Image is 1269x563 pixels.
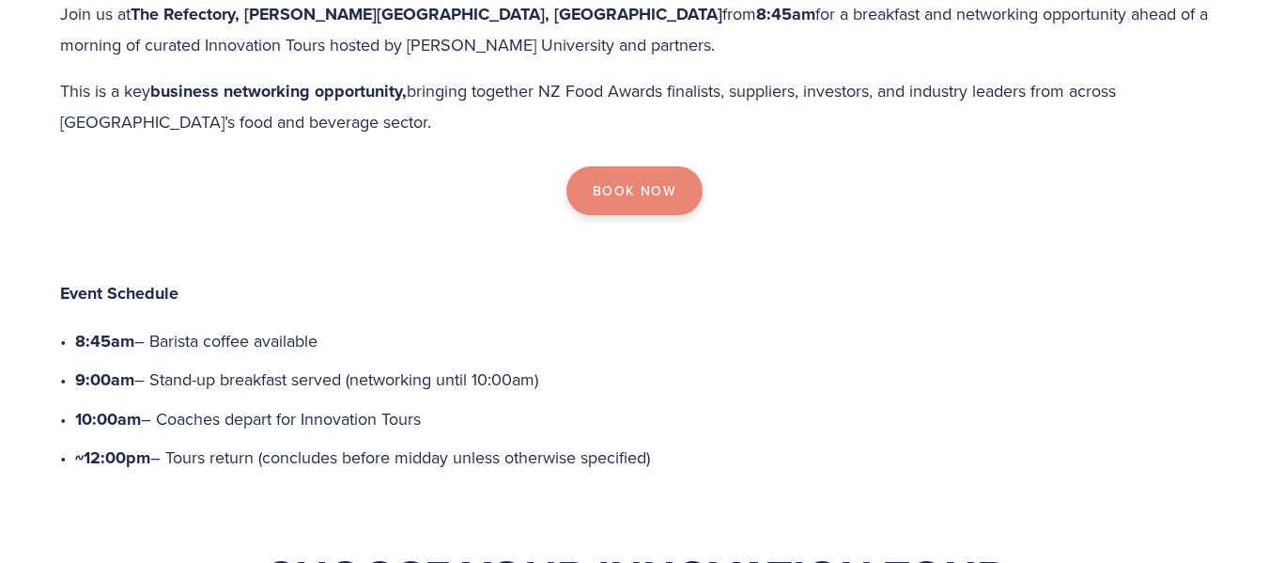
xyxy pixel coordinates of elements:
[75,365,1209,396] p: – Stand-up breakfast served (networking until 10:00am)
[75,443,1209,474] p: – Tours return (concludes before midday unless otherwise specified)
[75,329,134,353] strong: 8:45am
[131,2,722,26] strong: The Refectory, [PERSON_NAME][GEOGRAPHIC_DATA], [GEOGRAPHIC_DATA]
[75,407,141,431] strong: 10:00am
[75,446,150,470] strong: ~12:00pm
[566,166,703,215] a: Book Now
[75,326,1209,357] p: – Barista coffee available
[60,76,1209,136] p: This is a key bringing together NZ Food Awards finalists, suppliers, investors, and industry lead...
[75,404,1209,435] p: – Coaches depart for Innovation Tours
[75,368,134,392] strong: 9:00am
[150,79,407,103] strong: business networking opportunity,
[60,281,178,305] strong: Event Schedule
[756,2,815,26] strong: 8:45am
